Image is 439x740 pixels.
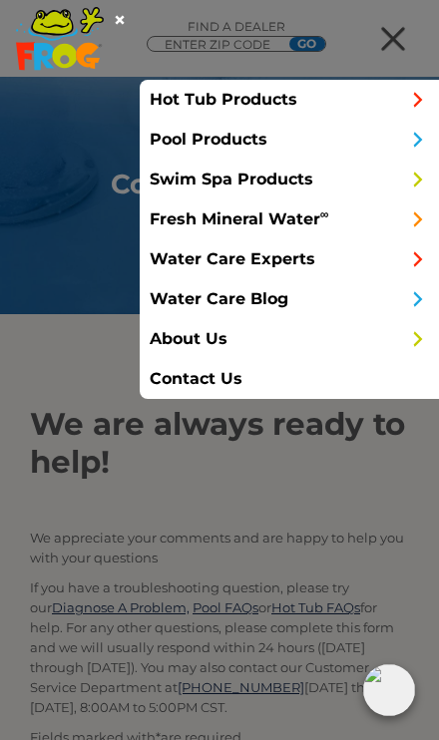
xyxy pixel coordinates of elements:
a: Water Care Experts [140,239,439,279]
sup: ∞ [320,206,329,221]
a: Pool Products [140,120,439,160]
a: Hot Tub Products [140,80,439,120]
a: Contact Us [140,359,439,399]
a: Water Care Blog [140,279,439,319]
a: About Us [140,319,439,359]
a: Swim Spa Products [140,160,439,199]
a: Fresh Mineral Water∞ [140,199,439,239]
img: openIcon [363,664,415,716]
